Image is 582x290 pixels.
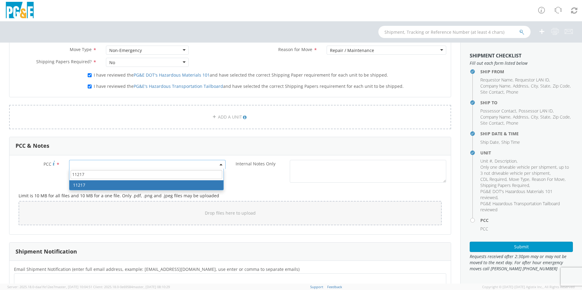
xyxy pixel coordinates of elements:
[480,108,517,114] li: ,
[480,77,514,83] li: ,
[532,176,566,182] li: ,
[531,83,538,89] span: City
[480,226,488,232] span: PCC
[480,164,569,176] span: Only one driveable vehicle per shipment, up to 3 not driveable vehicle per shipment
[470,60,573,66] span: Fill out each form listed below
[7,285,92,289] span: Server: 2025.18.0-daa1fe12ee7
[109,60,115,66] div: No
[9,105,451,129] a: ADD A UNIT
[506,89,518,95] span: Phone
[470,52,521,59] strong: Shipment Checklist
[133,285,170,289] span: master, [DATE] 08:10:29
[19,193,442,198] h5: Limit is 10 MB for all files and 10 MB for a one file. Only .pdf, .png and .jpeg files may be upl...
[480,139,499,145] span: Ship Date
[509,176,529,182] span: Move Type
[310,285,323,289] a: Support
[480,108,516,114] span: Possessor Contact
[553,83,570,89] span: Zip Code
[501,139,520,145] span: Ship Time
[14,266,300,272] span: Email Shipment Notification (enter full email address, example: jdoe01@agistix.com, use enter or ...
[55,285,92,289] span: master, [DATE] 10:04:51
[480,69,573,74] h4: Ship From
[480,150,573,155] h4: Unit
[480,77,513,83] span: Requestor Name
[515,77,550,83] li: ,
[480,83,510,89] span: Company Name
[532,176,565,182] span: Reason For Move
[480,114,511,120] li: ,
[540,114,551,120] li: ,
[509,176,530,182] li: ,
[278,47,312,52] span: Reason for Move
[513,83,529,89] li: ,
[540,83,550,89] span: State
[531,114,538,120] span: City
[134,72,210,78] a: PG&E DOT's Hazardous Materials 101
[480,83,511,89] li: ,
[16,249,77,255] h3: Shipment Notification
[470,254,573,272] span: Requests received after 2:30pm may or may not be moved to the next day. For after hour emergency ...
[480,218,573,223] h4: PCC
[480,176,507,182] li: ,
[513,114,529,120] li: ,
[480,188,552,200] span: PG&E DOT's Hazardous Materials 101 reviewed
[480,182,530,188] li: ,
[480,100,573,105] h4: Ship To
[109,47,142,54] div: Non-Emergency
[480,120,505,126] li: ,
[88,73,92,77] input: I have reviewed thePG&E DOT's Hazardous Materials 101and have selected the correct Shipping Paper...
[540,114,550,120] span: State
[93,285,170,289] span: Client: 2025.18.0-0e69584
[480,201,560,212] span: PG&E Hazardous Transportation Tailboard reviewed
[513,114,528,120] span: Address
[553,83,571,89] li: ,
[5,2,35,20] img: pge-logo-06675f144f4cfa6a6814.png
[16,143,49,149] h3: PCC & Notes
[480,120,504,126] span: Site Contact
[519,108,553,114] span: Possessor LAN ID
[330,47,374,54] div: Repair / Maintenance
[36,59,92,64] span: Shipping Papers Required?
[378,26,531,38] input: Shipment, Tracking or Reference Number (at least 4 chars)
[482,285,575,289] span: Copyright © [DATE]-[DATE] Agistix Inc., All Rights Reserved
[506,120,518,126] span: Phone
[44,161,51,167] span: PCC
[94,72,388,78] span: I have reviewed the and have selected the correct Shipping Paper requirement for each unit to be ...
[94,83,404,89] span: I have reviewed the and have selected the correct Shipping Papers requirement for each unit to be...
[327,285,342,289] a: Feedback
[553,114,571,120] li: ,
[531,114,539,120] li: ,
[513,83,528,89] span: Address
[205,210,256,216] span: Drop files here to upload
[480,89,504,95] span: Site Contact
[69,180,223,190] li: 11217
[134,83,223,89] a: PG&E's Hazardous Transportation Tailboard
[480,89,505,95] li: ,
[480,114,510,120] span: Company Name
[519,108,554,114] li: ,
[480,182,529,188] span: Shipping Papers Required
[480,158,493,164] li: ,
[480,131,573,136] h4: Ship Date & Time
[480,176,507,182] span: CDL Required
[540,83,551,89] li: ,
[495,158,517,164] span: Description
[480,164,571,176] li: ,
[470,242,573,252] button: Submit
[515,77,549,83] span: Requestor LAN ID
[70,47,92,52] span: Move Type
[480,139,500,145] li: ,
[480,188,571,201] li: ,
[88,85,92,88] input: I have reviewed thePG&E's Hazardous Transportation Tailboardand have selected the correct Shippin...
[531,83,539,89] li: ,
[495,158,517,164] li: ,
[480,158,492,164] span: Unit #
[553,114,570,120] span: Zip Code
[236,161,275,167] span: Internal Notes Only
